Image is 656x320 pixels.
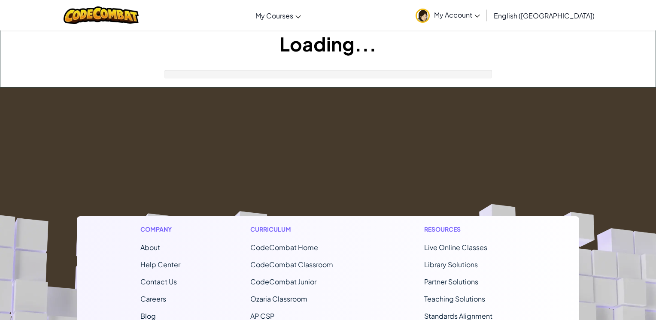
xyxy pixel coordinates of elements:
[251,4,305,27] a: My Courses
[424,277,478,286] a: Partner Solutions
[140,294,166,303] a: Careers
[250,260,333,269] a: CodeCombat Classroom
[424,243,487,252] a: Live Online Classes
[494,11,595,20] span: English ([GEOGRAPHIC_DATA])
[411,2,484,29] a: My Account
[140,225,180,234] h1: Company
[0,30,656,57] h1: Loading...
[250,243,318,252] span: CodeCombat Home
[250,225,354,234] h1: Curriculum
[434,10,480,19] span: My Account
[140,277,177,286] span: Contact Us
[64,6,139,24] img: CodeCombat logo
[424,260,478,269] a: Library Solutions
[416,9,430,23] img: avatar
[250,294,307,303] a: Ozaria Classroom
[489,4,599,27] a: English ([GEOGRAPHIC_DATA])
[255,11,293,20] span: My Courses
[424,225,516,234] h1: Resources
[424,294,485,303] a: Teaching Solutions
[250,277,316,286] a: CodeCombat Junior
[140,243,160,252] a: About
[140,260,180,269] a: Help Center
